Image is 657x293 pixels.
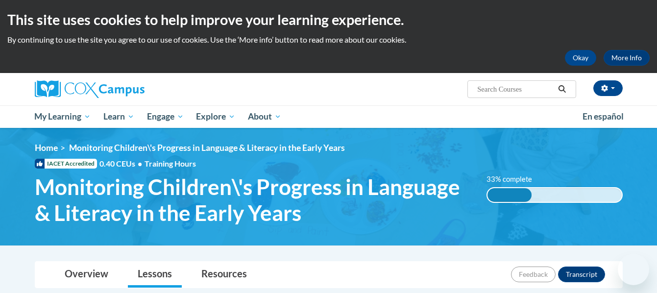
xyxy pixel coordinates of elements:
[7,34,650,45] p: By continuing to use the site you agree to our use of cookies. Use the ‘More info’ button to read...
[593,80,623,96] button: Account Settings
[35,143,58,153] a: Home
[558,267,605,282] button: Transcript
[555,83,569,95] button: Search
[128,262,182,288] a: Lessons
[35,174,472,226] span: Monitoring Children\'s Progress in Language & Literacy in the Early Years
[34,111,91,122] span: My Learning
[618,254,649,285] iframe: Button to launch messaging window
[576,106,630,127] a: En español
[604,50,650,66] a: More Info
[20,105,637,128] div: Main menu
[138,159,142,168] span: •
[192,262,257,288] a: Resources
[28,105,97,128] a: My Learning
[141,105,190,128] a: Engage
[35,80,145,98] img: Cox Campus
[145,159,196,168] span: Training Hours
[35,159,97,169] span: IACET Accredited
[565,50,596,66] button: Okay
[487,174,543,185] label: 33% complete
[196,111,235,122] span: Explore
[97,105,141,128] a: Learn
[147,111,184,122] span: Engage
[99,158,145,169] span: 0.40 CEUs
[69,143,345,153] span: Monitoring Children\'s Progress in Language & Literacy in the Early Years
[103,111,134,122] span: Learn
[55,262,118,288] a: Overview
[583,111,624,122] span: En español
[248,111,281,122] span: About
[7,10,650,29] h2: This site uses cookies to help improve your learning experience.
[35,80,221,98] a: Cox Campus
[487,188,532,202] div: 33% complete
[476,83,555,95] input: Search Courses
[511,267,556,282] button: Feedback
[190,105,242,128] a: Explore
[242,105,288,128] a: About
